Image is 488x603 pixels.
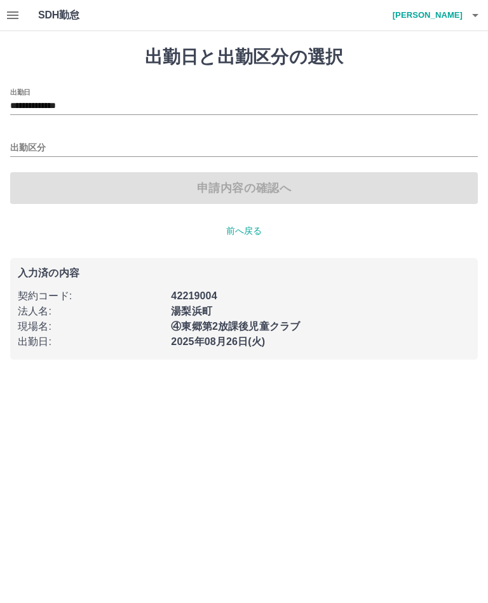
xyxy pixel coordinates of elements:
[10,46,478,68] h1: 出勤日と出勤区分の選択
[171,306,212,316] b: 湯梨浜町
[10,87,30,97] label: 出勤日
[18,288,163,304] p: 契約コード :
[10,224,478,238] p: 前へ戻る
[18,304,163,319] p: 法人名 :
[171,290,217,301] b: 42219004
[171,321,300,332] b: ④東郷第2放課後児童クラブ
[18,319,163,334] p: 現場名 :
[171,336,265,347] b: 2025年08月26日(火)
[18,334,163,349] p: 出勤日 :
[18,268,470,278] p: 入力済の内容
